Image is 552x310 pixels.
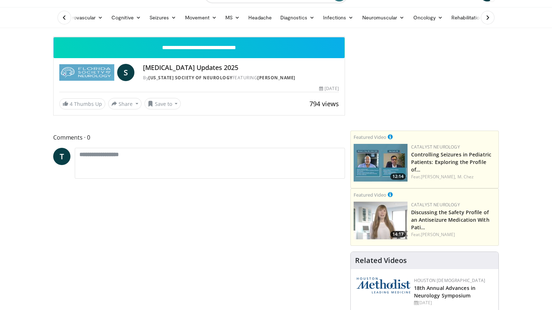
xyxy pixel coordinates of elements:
[53,133,345,142] span: Comments 0
[390,231,406,238] span: 14:17
[354,202,408,239] img: c23d0a25-a0b6-49e6-ba12-869cdc8b250a.png.150x105_q85_crop-smart_upscale.jpg
[409,10,447,25] a: Oncology
[144,98,181,109] button: Save to
[411,174,496,180] div: Feat.
[354,144,408,182] img: 5e01731b-4d4e-47f8-b775-0c1d7f1e3c52.png.150x105_q85_crop-smart_upscale.jpg
[53,148,70,165] a: T
[414,277,485,283] a: Houston [DEMOGRAPHIC_DATA]
[143,64,339,72] h4: [MEDICAL_DATA] Updates 2025
[354,192,386,198] small: Featured Video
[257,75,295,81] a: [PERSON_NAME]
[457,174,474,180] a: M. Chez
[59,64,114,81] img: Florida Society of Neurology
[53,10,107,25] a: Cerebrovascular
[358,10,409,25] a: Neuromuscular
[276,10,319,25] a: Diagnostics
[371,37,478,126] iframe: Advertisement
[117,64,134,81] a: S
[355,256,407,265] h4: Related Videos
[411,202,460,208] a: Catalyst Neurology
[354,144,408,182] a: 12:14
[319,10,358,25] a: Infections
[421,174,456,180] a: [PERSON_NAME],
[221,10,244,25] a: MS
[390,173,406,180] span: 12:14
[107,10,145,25] a: Cognitive
[70,100,73,107] span: 4
[143,75,339,81] div: By FEATURING
[354,134,386,140] small: Featured Video
[181,10,221,25] a: Movement
[354,202,408,239] a: 14:17
[108,98,142,109] button: Share
[59,98,105,109] a: 4 Thumbs Up
[414,300,493,306] div: [DATE]
[411,209,489,231] a: Discussing the Safety Profile of an Antiseizure Medication With Pati…
[411,231,496,238] div: Feat.
[148,75,233,81] a: [US_STATE] Society of Neurology
[411,144,460,150] a: Catalyst Neurology
[414,285,475,299] a: 18th Annual Advances in Neurology Symposium
[447,10,487,25] a: Rehabilitation
[244,10,276,25] a: Headache
[145,10,181,25] a: Seizures
[421,231,455,238] a: [PERSON_NAME]
[319,85,339,92] div: [DATE]
[411,151,491,173] a: Controlling Seizures in Pediatric Patients: Exploring the Profile of…
[356,277,410,293] img: 5e4488cc-e109-4a4e-9fd9-73bb9237ee91.png.150x105_q85_autocrop_double_scale_upscale_version-0.2.png
[309,99,339,108] span: 794 views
